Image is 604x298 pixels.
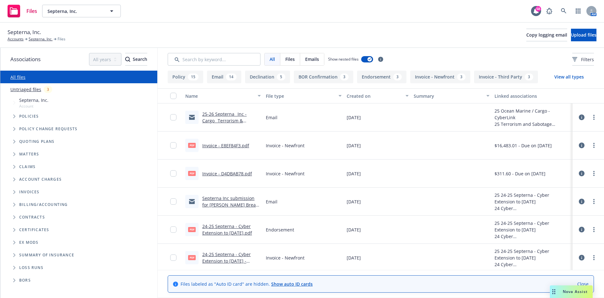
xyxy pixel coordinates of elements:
span: [DATE] [347,170,361,177]
span: Policies [19,114,39,118]
button: Invoice - Third Party [474,71,538,83]
a: more [590,170,598,177]
input: Toggle Row Selected [170,198,176,205]
button: Policy [168,71,203,83]
button: Upload files [571,29,596,41]
span: Filters [572,56,594,63]
span: Email [266,114,277,121]
div: File type [266,93,334,99]
span: Invoice - Newfront [266,170,305,177]
a: Report a Bug [543,5,556,17]
span: Invoice - Newfront [266,142,305,149]
span: Email [266,198,277,205]
a: Close [577,281,589,287]
a: Septerna Inc submission for [PERSON_NAME] Breach Response, Effective [DATE] Extension.msg [202,195,261,221]
span: Billing/Accounting [19,203,68,207]
input: Toggle Row Selected [170,142,176,149]
span: Files [26,9,37,14]
div: 3 [44,86,52,93]
span: Nova Assist [563,289,588,294]
div: 24 Cyber [495,233,570,240]
button: Filters [572,53,594,66]
button: Email [207,71,241,83]
span: Account charges [19,178,62,181]
button: Summary [411,88,492,103]
span: Loss Runs [19,266,43,270]
a: Switch app [572,5,584,17]
div: Created on [347,93,402,99]
span: Septerna, Inc. [8,28,41,36]
span: Files [58,36,65,42]
div: Search [125,53,147,65]
button: Copy logging email [526,29,567,41]
svg: Search [125,57,130,62]
span: Endorsement [266,226,294,233]
span: Certificates [19,228,49,232]
span: pdf [188,171,196,176]
a: Show auto ID cards [271,281,313,287]
span: All [270,56,275,62]
span: [DATE] [347,254,361,261]
div: 15 [188,73,199,80]
span: Associations [10,55,41,63]
input: Select all [170,93,176,99]
span: Account [19,103,48,109]
div: Linked associations [495,93,570,99]
span: Summary of insurance [19,253,74,257]
button: Name [183,88,263,103]
div: Drag to move [550,285,558,298]
div: $16,483.01 - Due on [DATE] [495,142,552,149]
span: [DATE] [347,198,361,205]
span: Policy change requests [19,127,77,131]
a: 25-26 Septerna_ Inc - Cargo_ Terrorism & Sabotage_ and CyberLink Invoice Attached.msg [202,111,255,137]
input: Search by keyword... [168,53,260,66]
a: Septerna, Inc. [29,36,53,42]
span: Show nested files [328,56,359,62]
span: Septerna, Inc. [19,97,48,103]
span: Ex Mods [19,241,38,244]
span: Matters [19,152,39,156]
span: Invoice - Newfront [266,254,305,261]
span: [DATE] [347,226,361,233]
div: 25 Terrorism and Sabotage [495,121,570,127]
span: BORs [19,278,31,282]
a: more [590,142,598,149]
div: 5 [277,73,285,80]
div: Summary [414,93,482,99]
div: Tree Example [0,96,157,198]
span: Contracts [19,215,45,219]
button: Invoice - Newfront [410,71,470,83]
input: Toggle Row Selected [170,170,176,177]
button: SearchSearch [125,53,147,66]
span: Copy logging email [526,32,567,38]
div: Folder Tree Example [0,198,157,287]
a: more [590,198,598,205]
span: Claims [19,165,36,169]
span: Files [285,56,295,62]
button: File type [263,88,344,103]
a: All files [10,74,25,80]
span: pdf [188,227,196,232]
div: 25 24-25 Septerna - Cyber Extension to [DATE] [495,220,570,233]
a: Files [5,2,40,20]
span: Emails [305,56,319,62]
span: Upload files [571,32,596,38]
button: Septerna, Inc. [42,5,121,17]
a: Invoice - E8EF84F3.pdf [202,143,249,149]
button: View all types [544,71,594,83]
span: [DATE] [347,114,361,121]
span: Invoices [19,190,40,194]
a: 24-25 Septerna - Cyber Extension to [DATE].pdf [202,223,252,236]
input: Toggle Row Selected [170,114,176,120]
button: Endorsement [357,71,406,83]
div: 24 Cyber [495,205,570,212]
button: Linked associations [492,88,573,103]
a: 24-25 Septerna - Cyber Extension to [DATE] - Carrier Invoice.pdf [202,251,251,271]
a: Invoice - D4DBAB78.pdf [202,171,252,177]
input: Toggle Row Selected [170,226,176,233]
a: Accounts [8,36,24,42]
a: Search [557,5,570,17]
span: Quoting plans [19,140,55,143]
div: $311.60 - Due on [DATE] [495,170,545,177]
div: 14 [226,73,237,80]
